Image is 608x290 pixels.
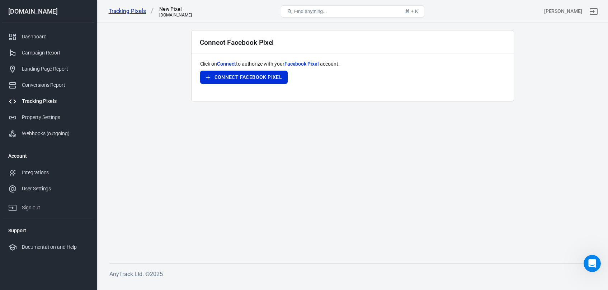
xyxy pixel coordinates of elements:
div: Account id: uKLIv9bG [544,8,582,15]
li: Account [3,147,94,165]
a: User Settings [3,181,94,197]
a: Dashboard [3,29,94,45]
button: Find anything...⌘ + K [281,5,424,18]
a: Landing Page Report [3,61,94,77]
button: Connect Facebook Pixel [200,71,288,84]
a: Tracking Pixels [3,93,94,109]
a: Sign out [585,3,602,20]
div: User Settings [22,185,89,192]
p: Click on to authorize with your account. [200,60,505,68]
a: Tracking Pixels [109,8,154,15]
a: Sign out [3,197,94,216]
a: Property Settings [3,109,94,125]
div: stevedoran.co.uk [159,13,192,18]
div: Conversions Report [22,81,89,89]
h6: AnyTrack Ltd. © 2025 [109,270,595,279]
div: Integrations [22,169,89,176]
div: Campaign Report [22,49,89,57]
div: Landing Page Report [22,65,89,73]
h2: Connect Facebook Pixel [200,39,274,46]
span: Facebook Pixel [284,61,319,67]
div: Sign out [22,204,89,211]
span: Find anything... [294,9,327,14]
div: ⌘ + K [405,9,418,14]
div: [DOMAIN_NAME] [3,8,94,15]
div: Dashboard [22,33,89,41]
a: Conversions Report [3,77,94,93]
div: Property Settings [22,114,89,121]
a: Integrations [3,165,94,181]
iframe: Intercom live chat [584,255,601,272]
div: Tracking Pixels [22,98,89,105]
div: New Pixel [159,5,192,13]
div: Documentation and Help [22,243,89,251]
div: Webhooks (outgoing) [22,130,89,137]
li: Support [3,222,94,239]
a: Campaign Report [3,45,94,61]
span: Connect [217,61,236,67]
a: Webhooks (outgoing) [3,125,94,142]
